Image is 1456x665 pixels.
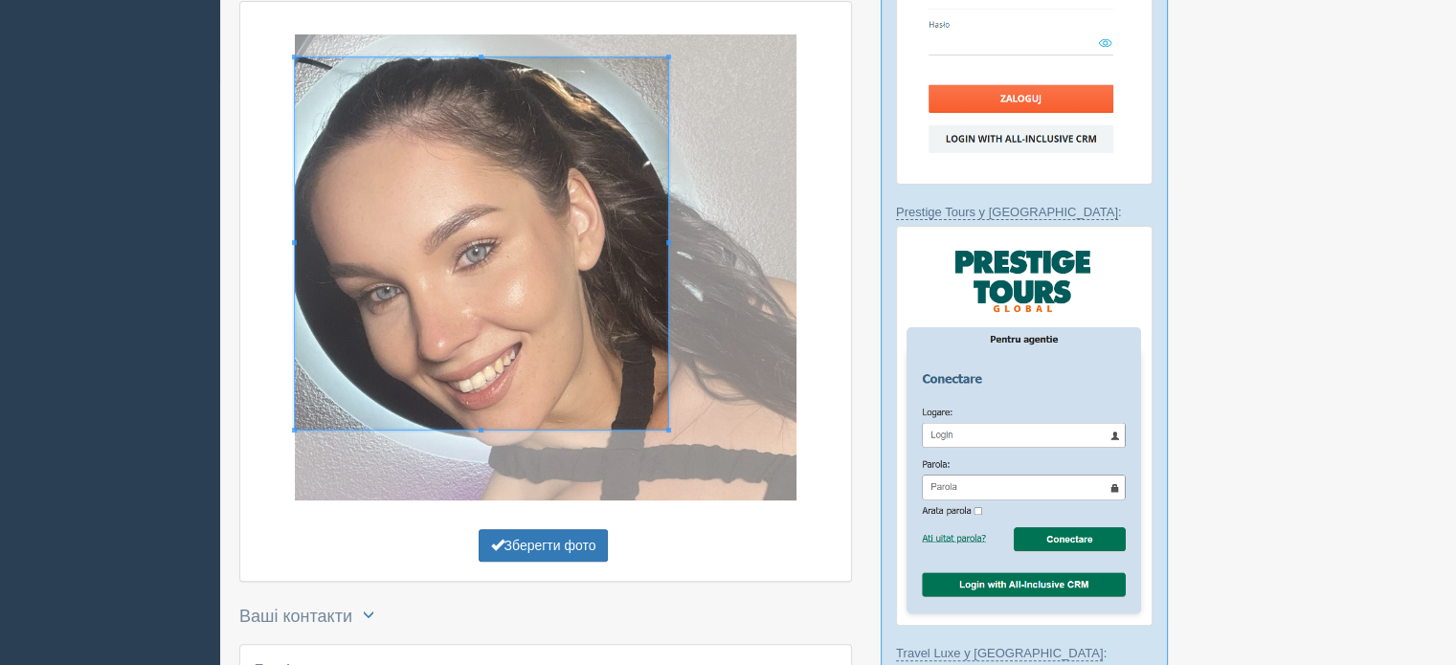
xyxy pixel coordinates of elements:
a: Prestige Tours у [GEOGRAPHIC_DATA] [896,205,1118,220]
a: Travel Luxe у [GEOGRAPHIC_DATA] [896,646,1103,661]
p: : [896,203,1153,221]
p: : [896,644,1153,662]
button: Зберегти фото [479,529,609,562]
img: prestige-tours-login-via-crm-for-travel-agents.png [896,226,1153,626]
h4: Ваші контакти [239,601,852,634]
